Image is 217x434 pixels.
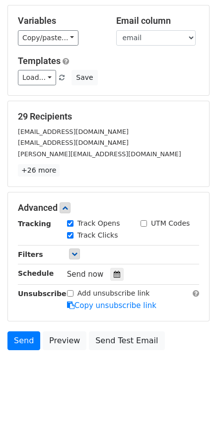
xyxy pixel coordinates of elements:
[18,250,43,258] strong: Filters
[18,150,181,158] small: [PERSON_NAME][EMAIL_ADDRESS][DOMAIN_NAME]
[77,218,120,229] label: Track Opens
[72,70,97,85] button: Save
[18,164,60,177] a: +26 more
[18,56,61,66] a: Templates
[18,30,78,46] a: Copy/paste...
[18,128,129,135] small: [EMAIL_ADDRESS][DOMAIN_NAME]
[67,270,104,279] span: Send now
[7,331,40,350] a: Send
[77,288,150,299] label: Add unsubscribe link
[67,301,156,310] a: Copy unsubscribe link
[18,111,199,122] h5: 29 Recipients
[18,220,51,228] strong: Tracking
[18,290,67,298] strong: Unsubscribe
[18,139,129,146] small: [EMAIL_ADDRESS][DOMAIN_NAME]
[43,331,86,350] a: Preview
[167,386,217,434] iframe: Chat Widget
[18,15,101,26] h5: Variables
[18,269,54,277] strong: Schedule
[116,15,200,26] h5: Email column
[151,218,190,229] label: UTM Codes
[18,202,199,213] h5: Advanced
[18,70,56,85] a: Load...
[77,230,118,241] label: Track Clicks
[89,331,164,350] a: Send Test Email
